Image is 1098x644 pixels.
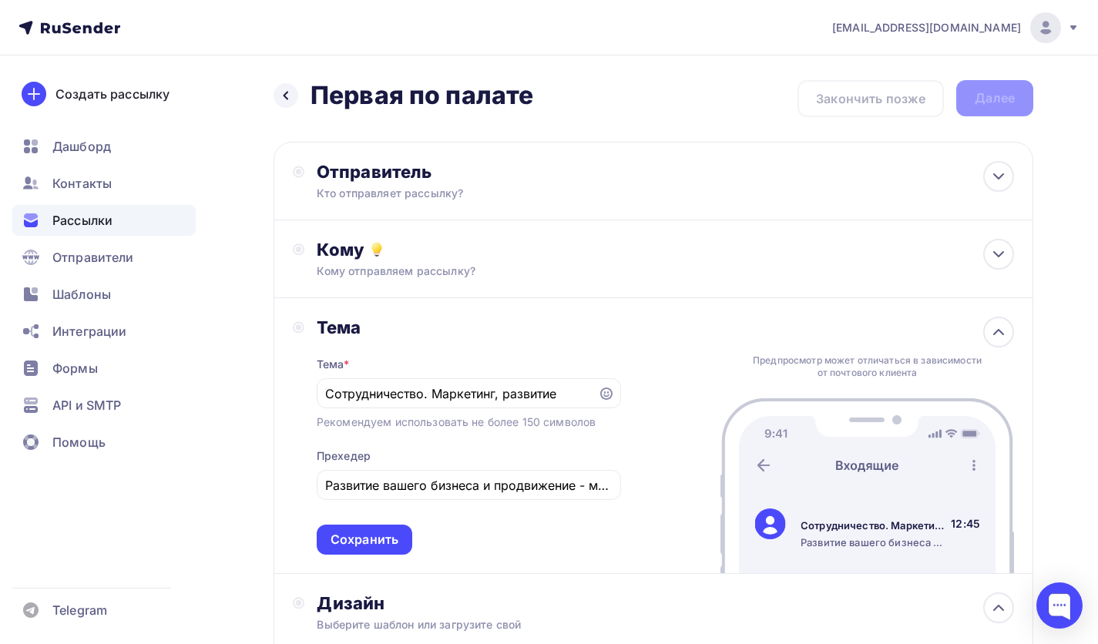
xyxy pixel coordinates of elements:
[951,516,980,532] div: 12:45
[317,161,650,183] div: Отправитель
[52,433,106,451] span: Помощь
[52,285,111,304] span: Шаблоны
[55,85,170,103] div: Создать рассылку
[317,414,596,430] div: Рекомендуем использовать не более 150 символов
[52,174,112,193] span: Контакты
[317,317,621,338] div: Тема
[317,263,944,279] div: Кому отправляем рассылку?
[52,248,134,267] span: Отправители
[331,531,398,548] div: Сохранить
[325,384,589,403] input: Укажите тему письма
[12,168,196,199] a: Контакты
[12,205,196,236] a: Рассылки
[317,239,1014,260] div: Кому
[317,186,617,201] div: Кто отправляет рассылку?
[801,535,945,549] div: Развитие вашего бизнеса и продвижение - моя работа
[12,131,196,162] a: Дашборд
[832,20,1021,35] span: [EMAIL_ADDRESS][DOMAIN_NAME]
[317,448,371,464] div: Прехедер
[52,322,126,340] span: Интеграции
[12,279,196,310] a: Шаблоны
[311,80,533,111] h2: Первая по палате
[317,357,350,372] div: Тема
[749,354,986,379] div: Предпросмотр может отличаться в зависимости от почтового клиента
[801,518,945,532] div: Сотрудничество. Маркетинг, развитие
[325,476,612,495] input: Текст, который будут видеть подписчики
[832,12,1080,43] a: [EMAIL_ADDRESS][DOMAIN_NAME]
[52,137,111,156] span: Дашборд
[52,359,98,377] span: Формы
[12,242,196,273] a: Отправители
[317,592,1014,614] div: Дизайн
[52,396,121,414] span: API и SMTP
[52,211,112,230] span: Рассылки
[12,353,196,384] a: Формы
[317,617,944,632] div: Выберите шаблон или загрузите свой
[52,601,107,619] span: Telegram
